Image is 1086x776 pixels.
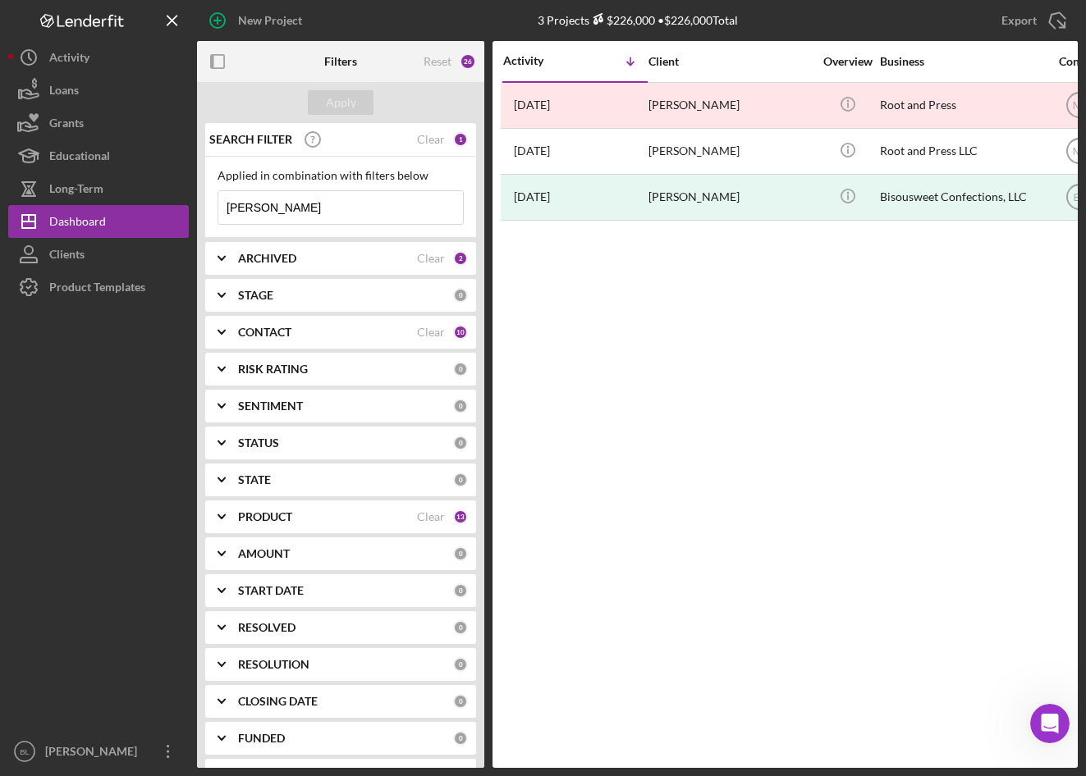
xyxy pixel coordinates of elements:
[453,362,468,377] div: 0
[238,399,303,413] b: SENTIMENT
[453,288,468,303] div: 0
[49,41,89,78] div: Activity
[238,326,291,339] b: CONTACT
[880,130,1044,173] div: Root and Press LLC
[238,252,296,265] b: ARCHIVED
[238,4,302,37] div: New Project
[514,98,550,112] time: 2025-08-14 01:59
[453,546,468,561] div: 0
[538,13,738,27] div: 3 Projects • $226,000 Total
[238,732,285,745] b: FUNDED
[49,238,85,275] div: Clients
[238,695,318,708] b: CLOSING DATE
[648,130,813,173] div: [PERSON_NAME]
[20,747,30,756] text: BL
[514,190,550,203] time: 2023-06-30 19:09
[453,657,468,672] div: 0
[453,509,468,524] div: 13
[238,436,279,450] b: STATUS
[238,621,296,634] b: RESOLVED
[49,107,84,144] div: Grants
[460,53,476,70] div: 26
[49,74,79,111] div: Loans
[648,55,813,68] div: Client
[197,4,318,37] button: New Project
[238,547,290,560] b: AMOUNT
[648,176,813,219] div: [PERSON_NAME]
[209,133,292,146] b: SEARCH FILTER
[326,90,356,115] div: Apply
[8,74,189,107] button: Loans
[49,271,145,308] div: Product Templates
[8,139,189,172] button: Educational
[880,84,1044,127] div: Root and Press
[8,271,189,304] button: Product Templates
[453,325,468,340] div: 10
[453,731,468,746] div: 0
[49,205,106,242] div: Dashboard
[49,139,110,176] div: Educational
[1001,4,1037,37] div: Export
[8,172,189,205] button: Long-Term
[589,13,655,27] div: $226,000
[238,584,304,597] b: START DATE
[8,107,189,139] button: Grants
[453,620,468,635] div: 0
[238,289,273,302] b: STAGE
[218,169,464,182] div: Applied in combination with filters below
[49,172,103,209] div: Long-Term
[985,4,1078,37] button: Export
[453,583,468,598] div: 0
[238,363,308,376] b: RISK RATING
[453,251,468,266] div: 2
[1072,146,1086,157] text: NV
[238,658,309,671] b: RESOLUTION
[648,84,813,127] div: [PERSON_NAME]
[514,144,550,157] time: 2024-06-07 19:03
[417,510,445,523] div: Clear
[1072,100,1086,112] text: NV
[453,132,468,147] div: 1
[8,238,189,271] button: Clients
[424,55,451,68] div: Reset
[417,133,445,146] div: Clear
[238,473,271,486] b: STATE
[238,510,292,523] b: PRODUCT
[324,55,357,68] b: Filters
[308,90,373,115] button: Apply
[8,205,189,238] button: Dashboard
[8,735,189,768] button: BL[PERSON_NAME]
[417,326,445,339] div: Clear
[880,176,1044,219] div: Bisousweet Confections, LLC
[503,54,575,67] div: Activity
[41,735,148,772] div: [PERSON_NAME]
[817,55,878,68] div: Overview
[880,55,1044,68] div: Business
[453,436,468,450] div: 0
[453,694,468,709] div: 0
[1030,704,1070,743] iframe: Intercom live chat
[8,41,189,74] button: Activity
[453,472,468,487] div: 0
[417,252,445,265] div: Clear
[1073,192,1085,203] text: BL
[453,399,468,413] div: 0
